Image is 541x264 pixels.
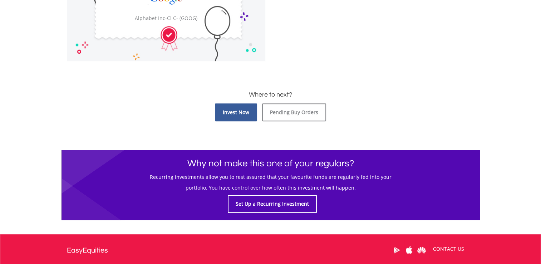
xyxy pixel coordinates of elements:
[403,239,415,261] a: Apple
[67,157,474,170] h1: Why not make this one of your regulars?
[131,15,201,22] div: Alphabet Inc-Cl C
[176,15,197,22] span: - (GOOG)
[67,173,474,181] h5: Recurring investments allow you to rest assured that your favourite funds are regularly fed into ...
[67,184,474,191] h5: portfolio. You have control over how often this investment will happen.
[428,239,469,259] a: CONTACT US
[215,103,257,121] a: Invest Now
[67,90,474,100] h3: Where to next?
[415,239,428,261] a: Huawei
[262,103,326,121] a: Pending Buy Orders
[228,195,317,213] a: Set Up a Recurring Investment
[390,239,403,261] a: Google Play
